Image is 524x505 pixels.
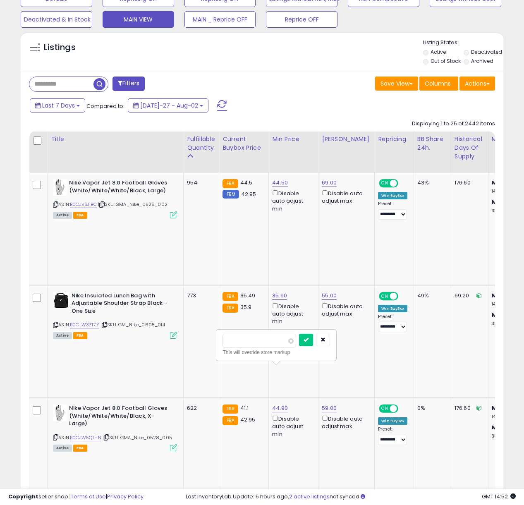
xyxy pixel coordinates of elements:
div: This will override store markup [223,348,330,357]
span: OFF [397,405,410,412]
div: Last InventoryLab Update: 5 hours ago, not synced. [186,493,516,501]
div: ASIN: [53,404,177,450]
a: 44.90 [272,404,288,412]
div: 43% [417,179,445,187]
b: Nike Vapor Jet 8.0 Football Gloves (White/White/White/Black, Large) [69,179,170,196]
div: ASIN: [53,179,177,218]
a: Terms of Use [71,493,106,500]
b: Max: [492,311,506,319]
div: Preset: [378,426,407,445]
div: 954 [187,179,213,187]
div: Disable auto adjust min [272,302,312,325]
span: All listings currently available for purchase on Amazon [53,332,72,339]
span: 35.9 [240,303,252,311]
div: Win BuyBox [378,305,407,312]
span: All listings currently available for purchase on Amazon [53,212,72,219]
div: Disable auto adjust min [272,189,312,213]
div: Disable auto adjust max [322,414,368,430]
button: Save View [375,77,418,91]
div: 176.60 [455,179,482,187]
div: Preset: [378,314,407,333]
div: Disable auto adjust max [322,302,368,318]
span: All listings currently available for purchase on Amazon [53,445,72,452]
span: FBA [73,332,87,339]
span: FBA [73,445,87,452]
b: Max: [492,424,506,431]
button: Last 7 Days [30,98,85,112]
p: Listing States: [423,39,503,47]
span: 2025-08-10 14:52 GMT [482,493,516,500]
span: Columns [425,79,451,88]
div: Disable auto adjust max [322,189,368,205]
b: Nike Insulated Lunch Bag with Adjustable Shoulder Strap Black - One Size [72,292,172,317]
button: MAIN _ Reprice OFF [184,11,256,28]
a: B0CLW37T7Y [70,321,99,328]
div: 0% [417,404,445,412]
b: Max: [492,198,506,206]
div: Displaying 1 to 25 of 2442 items [412,120,495,128]
b: Nike Vapor Jet 8.0 Football Gloves (White/White/White/Black, X-Large) [69,404,170,430]
strong: Copyright [8,493,38,500]
label: Archived [471,57,493,65]
img: 31lvMp9CVIL._SL40_.jpg [53,404,67,421]
button: MAIN VIEW [103,11,174,28]
div: 622 [187,404,213,412]
small: FBA [223,292,238,301]
div: Historical Days Of Supply [455,135,485,161]
label: Active [431,48,446,55]
span: FBA [73,212,87,219]
button: Actions [459,77,495,91]
span: 44.5 [240,179,253,187]
a: B0CJVSJ1BC [70,201,97,208]
div: Fulfillable Quantity [187,135,215,152]
div: ASIN: [53,292,177,338]
div: 69.20 [455,292,482,299]
div: Title [51,135,180,144]
span: Compared to: [86,102,124,110]
div: [PERSON_NAME] [322,135,371,144]
span: Last 7 Days [42,101,75,110]
div: Current Buybox Price [223,135,265,152]
button: Columns [419,77,458,91]
span: OFF [397,292,410,299]
div: 176.60 [455,404,482,412]
a: 59.00 [322,404,337,412]
div: seller snap | | [8,493,144,501]
div: Disable auto adjust min [272,414,312,438]
div: Repricing [378,135,410,144]
span: 35.49 [240,292,256,299]
b: Min: [492,292,504,299]
span: OFF [397,180,410,187]
span: 41.1 [240,404,249,412]
div: Win BuyBox [378,417,407,425]
img: 31lvMp9CVIL._SL40_.jpg [53,179,67,196]
small: FBA [223,304,238,313]
span: | SKU: GM_Nike_0605_014 [100,321,165,328]
label: Deactivated [471,48,502,55]
h5: Listings [44,42,76,53]
small: FBA [223,404,238,414]
span: 42.95 [240,416,256,424]
a: 44.50 [272,179,288,187]
div: 773 [187,292,213,299]
a: B0CJW5QTHN [70,434,101,441]
div: Min Price [272,135,315,144]
span: [DATE]-27 - Aug-02 [140,101,198,110]
span: 42.95 [241,190,256,198]
a: 35.90 [272,292,287,300]
button: Filters [112,77,145,91]
div: 49% [417,292,445,299]
button: [DATE]-27 - Aug-02 [128,98,208,112]
b: Min: [492,179,504,187]
span: ON [380,180,390,187]
span: | SKU: GMA_Nike_0528_002 [98,201,167,208]
span: ON [380,292,390,299]
div: Preset: [378,201,407,220]
img: 41bUFP-DeaL._SL40_.jpg [53,292,69,309]
small: FBM [223,190,239,199]
label: Out of Stock [431,57,461,65]
a: 69.00 [322,179,337,187]
a: 55.00 [322,292,337,300]
a: Privacy Policy [107,493,144,500]
div: BB Share 24h. [417,135,447,152]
